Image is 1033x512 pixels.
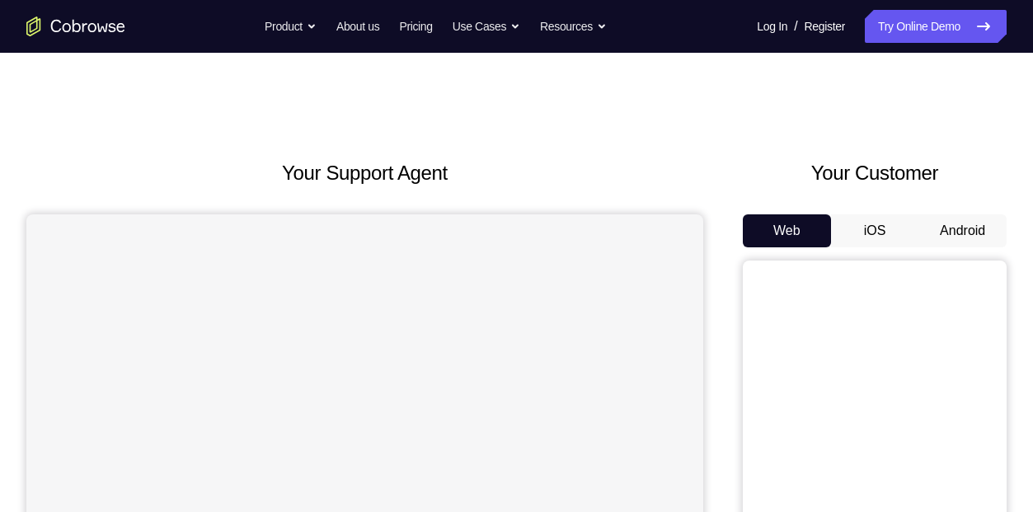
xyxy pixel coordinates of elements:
a: Register [805,10,845,43]
h2: Your Support Agent [26,158,703,188]
button: Product [265,10,317,43]
button: Android [918,214,1007,247]
a: Try Online Demo [865,10,1007,43]
button: Web [743,214,831,247]
a: About us [336,10,379,43]
span: / [794,16,797,36]
a: Go to the home page [26,16,125,36]
a: Log In [757,10,787,43]
button: iOS [831,214,919,247]
button: Resources [540,10,607,43]
h2: Your Customer [743,158,1007,188]
a: Pricing [399,10,432,43]
button: Use Cases [453,10,520,43]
